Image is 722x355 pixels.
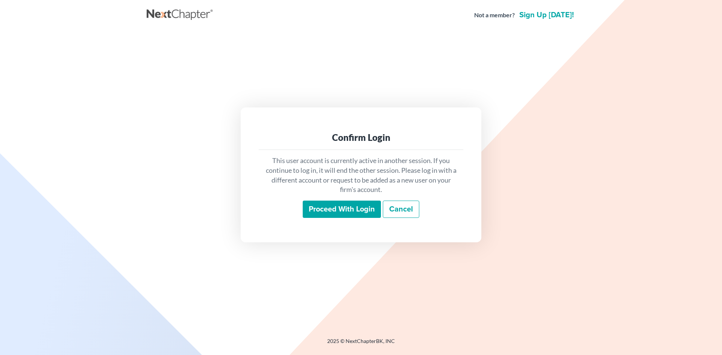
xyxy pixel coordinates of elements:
a: Sign up [DATE]! [518,11,575,19]
a: Cancel [383,201,419,218]
div: 2025 © NextChapterBK, INC [147,337,575,351]
p: This user account is currently active in another session. If you continue to log in, it will end ... [265,156,457,195]
strong: Not a member? [474,11,515,20]
div: Confirm Login [265,131,457,144]
input: Proceed with login [303,201,381,218]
